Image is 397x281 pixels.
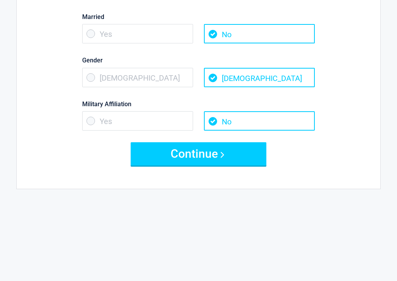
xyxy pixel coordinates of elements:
span: [DEMOGRAPHIC_DATA] [82,68,193,87]
label: Gender [82,55,315,66]
span: No [204,111,315,131]
span: Yes [82,24,193,43]
button: Continue [131,142,266,165]
label: Married [82,12,315,22]
span: No [204,24,315,43]
span: Yes [82,111,193,131]
span: [DEMOGRAPHIC_DATA] [204,68,315,87]
label: Military Affiliation [82,99,315,109]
